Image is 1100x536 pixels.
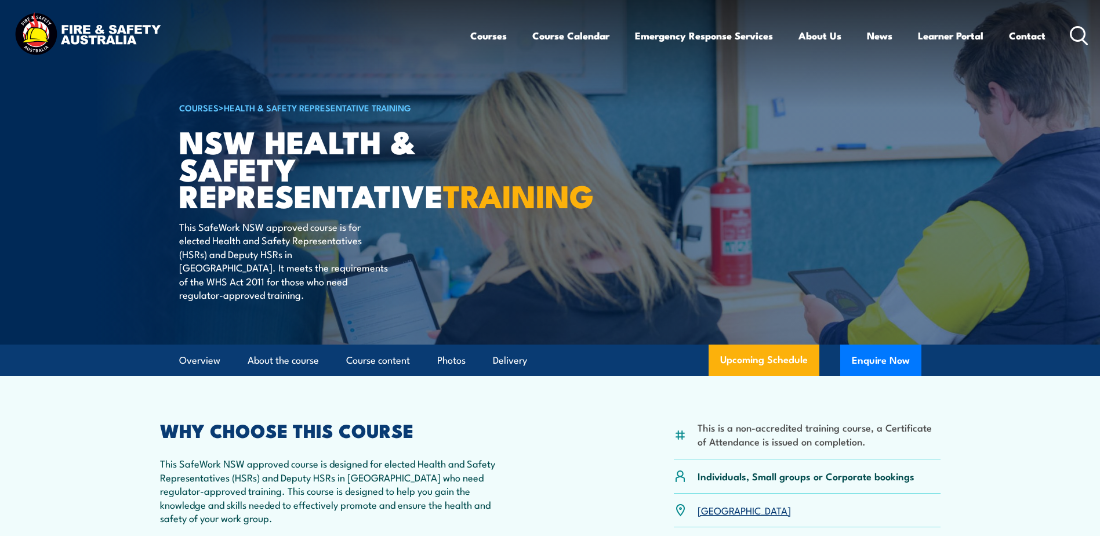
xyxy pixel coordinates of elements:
[179,101,219,114] a: COURSES
[224,101,411,114] a: Health & Safety Representative Training
[470,20,507,51] a: Courses
[532,20,609,51] a: Course Calendar
[698,421,941,448] li: This is a non-accredited training course, a Certificate of Attendance is issued on completion.
[698,469,914,483] p: Individuals, Small groups or Corporate bookings
[918,20,983,51] a: Learner Portal
[179,100,466,114] h6: >
[1009,20,1045,51] a: Contact
[160,422,499,438] h2: WHY CHOOSE THIS COURSE
[709,345,819,376] a: Upcoming Schedule
[437,345,466,376] a: Photos
[179,220,391,301] p: This SafeWork NSW approved course is for elected Health and Safety Representatives (HSRs) and Dep...
[635,20,773,51] a: Emergency Response Services
[867,20,892,51] a: News
[179,345,220,376] a: Overview
[160,457,499,524] p: This SafeWork NSW approved course is designed for elected Health and Safety Representatives (HSRs...
[840,345,921,376] button: Enquire Now
[248,345,319,376] a: About the course
[798,20,841,51] a: About Us
[179,128,466,209] h1: NSW Health & Safety Representative
[493,345,527,376] a: Delivery
[346,345,410,376] a: Course content
[443,171,594,219] strong: TRAINING
[698,503,791,517] a: [GEOGRAPHIC_DATA]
